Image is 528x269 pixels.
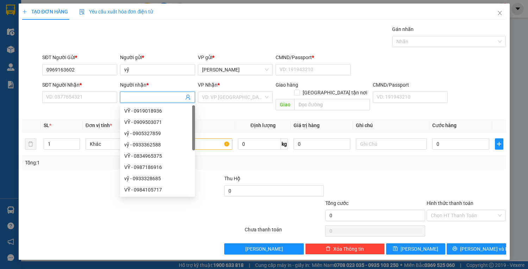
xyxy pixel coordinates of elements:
[90,139,152,149] span: Khác
[251,123,276,128] span: Định lượng
[495,141,503,147] span: plus
[224,243,304,255] button: [PERSON_NAME]
[124,186,191,194] div: VỸ - 0984105717
[120,105,195,117] div: VỸ - 0919018936
[497,10,503,16] span: close
[386,243,445,255] button: save[PERSON_NAME]
[294,123,320,128] span: Giá trị hàng
[42,54,117,61] div: SĐT Người Gửi
[185,94,191,100] span: user-add
[198,54,273,61] div: VP gửi
[86,123,112,128] span: Đơn vị tính
[124,175,191,182] div: vỹ - 0933328685
[373,81,448,89] div: CMND/Passport
[120,162,195,173] div: VỸ - 0987186916
[281,138,288,150] span: kg
[427,200,473,206] label: Hình thức thanh toán
[120,139,195,150] div: vỹ - 0933362588
[294,99,370,110] input: Dọc đường
[124,118,191,126] div: VỸ - 0909503071
[25,138,36,150] button: delete
[356,138,427,150] input: Ghi Chú
[124,141,191,149] div: vỹ - 0933362588
[120,150,195,162] div: VỸ - 0834965375
[276,54,351,61] div: CMND/Passport
[44,123,49,128] span: SL
[120,117,195,128] div: VỸ - 0909503071
[447,243,506,255] button: printer[PERSON_NAME] và In
[198,82,218,88] span: VP Nhận
[120,81,195,89] div: Người nhận
[495,138,503,150] button: plus
[120,173,195,184] div: vỹ - 0933328685
[305,243,385,255] button: deleteXóa Thông tin
[276,99,294,110] span: Giao
[244,226,325,238] div: Chưa thanh toán
[393,246,398,252] span: save
[79,9,153,14] span: Yêu cầu xuất hóa đơn điện tử
[42,81,117,89] div: SĐT Người Nhận
[22,9,68,14] span: TẠO ĐƠN HÀNG
[124,107,191,115] div: VỸ - 0919018936
[124,163,191,171] div: VỸ - 0987186916
[25,159,205,167] div: Tổng: 1
[22,9,27,14] span: plus
[333,245,364,253] span: Xóa Thông tin
[202,64,269,75] span: Lê Hồng Phong
[276,82,298,88] span: Giao hàng
[401,245,438,253] span: [PERSON_NAME]
[120,54,195,61] div: Người gửi
[120,184,195,195] div: VỸ - 0984105717
[326,246,331,252] span: delete
[245,245,283,253] span: [PERSON_NAME]
[300,89,370,96] span: [GEOGRAPHIC_DATA] tận nơi
[490,4,510,23] button: Close
[162,138,233,150] input: VD: Bàn, Ghế
[460,245,509,253] span: [PERSON_NAME] và In
[294,138,350,150] input: 0
[353,119,429,132] th: Ghi chú
[452,246,457,252] span: printer
[79,9,85,15] img: icon
[120,128,195,139] div: vỹ - 0905327859
[224,176,240,181] span: Thu Hộ
[124,152,191,160] div: VỸ - 0834965375
[124,130,191,137] div: vỹ - 0905327859
[432,123,457,128] span: Cước hàng
[392,26,414,32] label: Gán nhãn
[325,200,348,206] span: Tổng cước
